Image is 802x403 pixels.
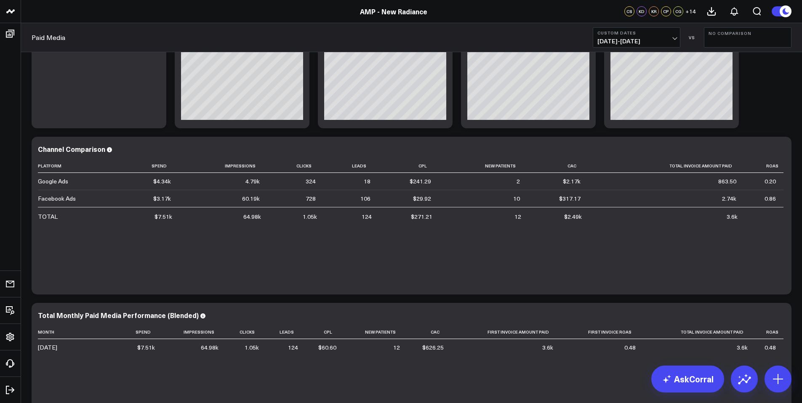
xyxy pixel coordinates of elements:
div: 64.98k [243,212,261,221]
div: $3.17k [153,194,171,203]
th: Leads [266,325,306,339]
button: Custom Dates[DATE]-[DATE] [593,27,680,48]
div: $241.29 [410,177,431,186]
div: 12 [514,212,521,221]
div: 2.74k [722,194,736,203]
div: $60.60 [318,343,336,352]
div: Total Monthly Paid Media Performance (Blended) [38,310,199,320]
span: + 14 [685,8,696,14]
div: [DATE] [38,343,57,352]
a: Paid Media [32,33,65,42]
div: 324 [306,177,316,186]
th: Roas [755,325,783,339]
div: 728 [306,194,316,203]
div: $2.17k [563,177,581,186]
div: 0.48 [624,343,636,352]
div: 60.19k [242,194,260,203]
th: Cac [528,159,588,173]
div: CG [673,6,683,16]
div: $626.25 [422,343,444,352]
b: Custom Dates [597,30,676,35]
div: $7.51k [155,212,172,221]
div: $271.21 [411,212,432,221]
div: 3.6k [737,343,748,352]
th: Cpl [378,159,439,173]
th: Roas [744,159,783,173]
th: New Patients [344,325,408,339]
th: Platform [38,159,122,173]
th: Impressions [163,325,226,339]
div: KR [649,6,659,16]
button: No Comparison [704,27,791,48]
th: Total Invoice Amount Paid [643,325,755,339]
div: $2.49k [564,212,582,221]
th: Leads [323,159,378,173]
div: $29.92 [413,194,431,203]
div: 106 [360,194,370,203]
th: Clicks [226,325,266,339]
th: Cpl [306,325,344,339]
th: Month [38,325,122,339]
div: 2 [517,177,520,186]
div: 3.6k [727,212,738,221]
div: 3.6k [542,343,553,352]
div: 12 [393,343,400,352]
div: KD [637,6,647,16]
div: 124 [288,343,298,352]
div: 10 [513,194,520,203]
th: Total Invoice Amount Paid [588,159,744,173]
div: 4.79k [245,177,260,186]
div: Channel Comparison [38,144,105,154]
div: 0.86 [765,194,776,203]
div: $7.51k [137,343,155,352]
div: CS [624,6,634,16]
div: 0.20 [765,177,776,186]
div: CP [661,6,671,16]
div: 1.05k [303,212,317,221]
th: Cac [408,325,451,339]
div: $4.34k [153,177,171,186]
div: 0.48 [765,343,776,352]
div: 64.98k [201,343,218,352]
a: AskCorral [651,366,724,392]
th: New Patients [439,159,528,173]
div: TOTAL [38,212,58,221]
div: $317.17 [559,194,581,203]
div: 18 [364,177,370,186]
div: 863.50 [718,177,736,186]
span: [DATE] - [DATE] [597,38,676,45]
div: 1.05k [245,343,259,352]
th: Impressions [179,159,267,173]
div: Google Ads [38,177,68,186]
th: First Invoice Roas [561,325,643,339]
b: No Comparison [709,31,787,36]
div: Facebook Ads [38,194,76,203]
th: Clicks [267,159,324,173]
a: AMP - New Radiance [360,7,427,16]
button: +14 [685,6,696,16]
div: 124 [362,212,372,221]
th: First Invoice Amount Paid [451,325,561,339]
th: Spend [122,325,163,339]
div: VS [685,35,700,40]
th: Spend [122,159,179,173]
